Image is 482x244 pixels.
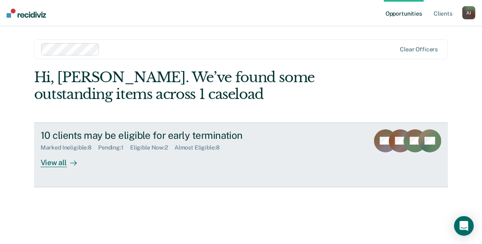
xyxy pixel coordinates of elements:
[34,122,448,187] a: 10 clients may be eligible for early terminationMarked Ineligible:8Pending:1Eligible Now:2Almost ...
[130,144,174,151] div: Eligible Now : 2
[7,9,46,18] img: Recidiviz
[400,46,438,53] div: Clear officers
[41,129,329,141] div: 10 clients may be eligible for early termination
[174,144,226,151] div: Almost Eligible : 8
[41,144,98,151] div: Marked Ineligible : 8
[454,216,474,236] div: Open Intercom Messenger
[462,6,475,19] button: AJ
[41,151,87,167] div: View all
[98,144,130,151] div: Pending : 1
[34,69,365,103] div: Hi, [PERSON_NAME]. We’ve found some outstanding items across 1 caseload
[462,6,475,19] div: A J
